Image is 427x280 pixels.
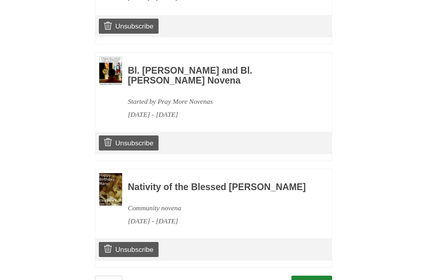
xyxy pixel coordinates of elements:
[99,173,122,206] img: Novena image
[99,19,159,34] a: Unsubscribe
[99,135,159,150] a: Unsubscribe
[128,66,310,86] h3: Bl. [PERSON_NAME] and Bl. [PERSON_NAME] Novena
[128,202,310,215] div: Community novena
[128,95,310,108] div: Started by Pray More Novenas
[99,56,122,85] img: Novena image
[99,242,159,257] a: Unsubscribe
[128,215,310,228] div: [DATE] - [DATE]
[128,182,310,192] h3: Nativity of the Blessed [PERSON_NAME]
[128,108,310,121] div: [DATE] - [DATE]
